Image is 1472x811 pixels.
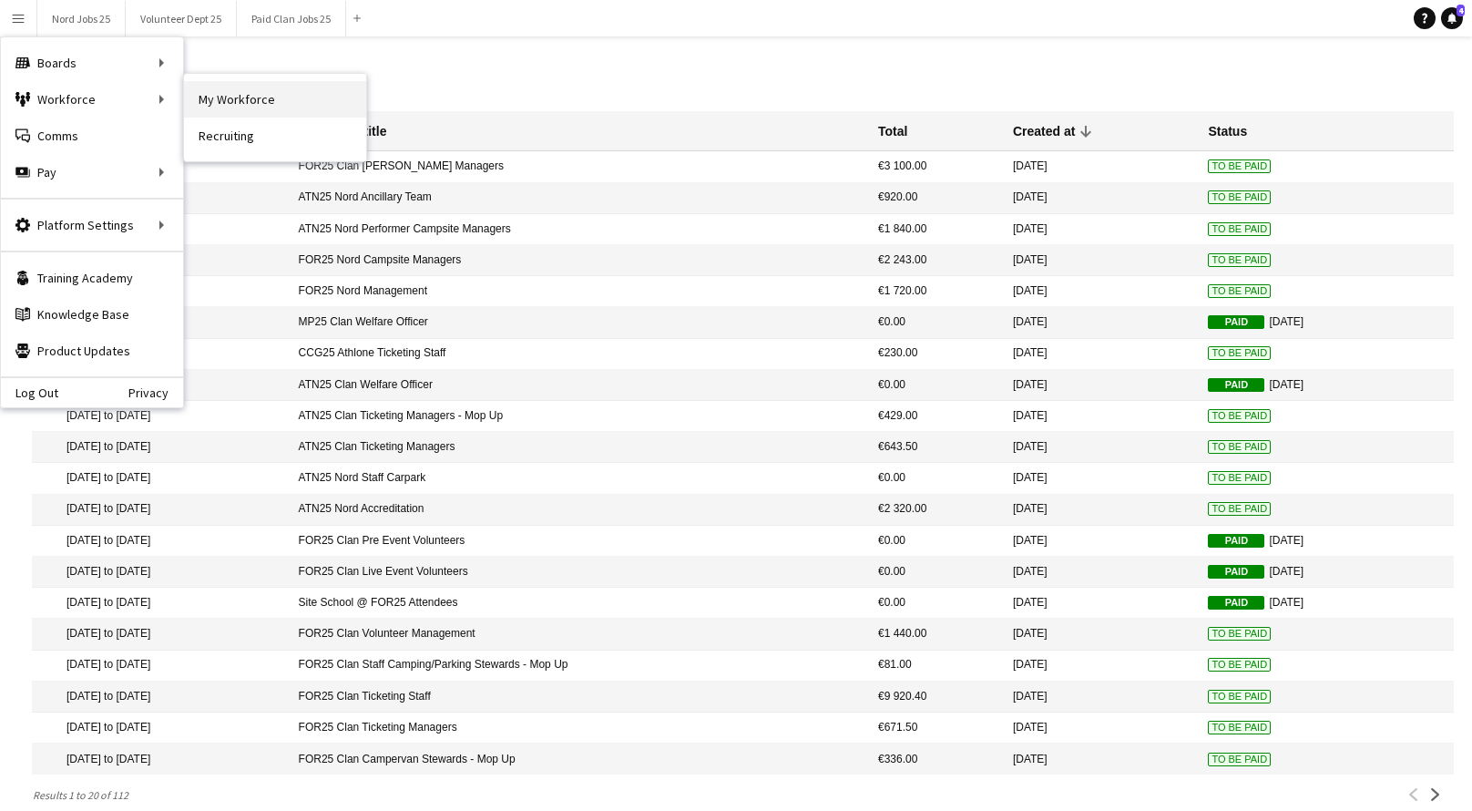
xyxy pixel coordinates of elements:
mat-cell: [DATE] to [DATE] [32,682,290,713]
mat-cell: FOR25 Clan Ticketing Staff [290,682,869,713]
mat-cell: FOR25 Clan Live Event Volunteers [290,557,869,588]
span: To Be Paid [1208,753,1271,766]
mat-cell: €2 320.00 [869,495,1004,526]
span: To Be Paid [1208,721,1271,734]
mat-cell: €1 720.00 [869,276,1004,307]
mat-cell: [DATE] to [DATE] [32,401,290,432]
mat-cell: ATN25 Nord Ancillary Team [290,183,869,214]
span: To Be Paid [1208,409,1271,423]
mat-cell: [DATE] to [DATE] [32,713,290,744]
mat-cell: FOR25 Clan Volunteer Management [290,619,869,650]
mat-cell: [DATE] [1004,682,1200,713]
mat-cell: [DATE] [1004,588,1200,619]
a: Privacy [128,385,183,400]
mat-cell: FOR25 Nord Management [290,276,869,307]
mat-cell: [DATE] [1004,370,1200,401]
mat-cell: [DATE] [1004,245,1200,276]
mat-cell: ATN25 Nord Accreditation [290,495,869,526]
a: Product Updates [1,333,183,369]
button: Nord Jobs 25 [37,1,126,36]
mat-cell: CCG25 Athlone Ticketing Staff [290,339,869,370]
mat-cell: [DATE] to [DATE] [32,619,290,650]
mat-cell: €920.00 [869,183,1004,214]
mat-cell: [DATE] [1199,557,1454,588]
mat-cell: €230.00 [869,339,1004,370]
mat-cell: €3 100.00 [869,151,1004,182]
mat-cell: €429.00 [869,401,1004,432]
span: To Be Paid [1208,690,1271,703]
div: Platform Settings [1,207,183,243]
mat-cell: [DATE] to [DATE] [32,495,290,526]
button: Volunteer Dept 25 [126,1,237,36]
mat-cell: €671.50 [869,713,1004,744]
a: Training Academy [1,260,183,296]
mat-cell: [DATE] [1004,744,1200,775]
div: Created at [1013,123,1075,139]
mat-cell: [DATE] to [DATE] [32,526,290,557]
span: Paid [1208,596,1264,610]
span: To Be Paid [1208,627,1271,641]
div: Total [878,123,907,139]
mat-cell: [DATE] [1004,463,1200,494]
mat-cell: ATN25 Nord Performer Campsite Managers [290,214,869,245]
span: Paid [1208,315,1264,329]
div: Pay [1,154,183,190]
mat-cell: FOR25 Nord Campsite Managers [290,245,869,276]
a: 4 [1441,7,1463,29]
mat-cell: [DATE] [1004,526,1200,557]
mat-cell: €0.00 [869,588,1004,619]
mat-cell: ATN25 Clan Welfare Officer [290,370,869,401]
div: Workforce [1,81,183,118]
mat-cell: [DATE] to [DATE] [32,651,290,682]
mat-cell: €336.00 [869,744,1004,775]
span: To Be Paid [1208,284,1271,298]
mat-cell: [DATE] to [DATE] [32,744,290,775]
mat-cell: €2 243.00 [869,245,1004,276]
mat-cell: [DATE] [1004,151,1200,182]
mat-cell: €1 440.00 [869,619,1004,650]
mat-cell: [DATE] [1004,713,1200,744]
mat-cell: MP25 Clan Welfare Officer [290,307,869,338]
mat-cell: [DATE] [1004,276,1200,307]
span: To Be Paid [1208,222,1271,236]
mat-cell: €0.00 [869,526,1004,557]
mat-cell: [DATE] [1004,557,1200,588]
span: To Be Paid [1208,253,1271,267]
mat-cell: [DATE] [1004,432,1200,463]
mat-cell: ATN25 Nord Staff Carpark [290,463,869,494]
mat-cell: €81.00 [869,651,1004,682]
mat-cell: [DATE] [1004,214,1200,245]
mat-cell: [DATE] [1004,307,1200,338]
div: Status [1208,123,1247,139]
mat-cell: €643.50 [869,432,1004,463]
h1: Reports [32,69,1454,97]
span: To Be Paid [1208,471,1271,485]
span: To Be Paid [1208,346,1271,360]
mat-cell: €0.00 [869,307,1004,338]
mat-cell: €0.00 [869,370,1004,401]
span: To Be Paid [1208,658,1271,672]
mat-cell: €0.00 [869,463,1004,494]
span: Paid [1208,534,1264,548]
mat-cell: €1 840.00 [869,214,1004,245]
mat-cell: Site School @ FOR25 Attendees [290,588,869,619]
a: Log Out [1,385,58,400]
a: Comms [1,118,183,154]
mat-cell: [DATE] to [DATE] [32,463,290,494]
mat-cell: [DATE] to [DATE] [32,557,290,588]
div: Boards [1,45,183,81]
mat-cell: FOR25 Clan [PERSON_NAME] Managers [290,151,869,182]
mat-cell: FOR25 Clan Pre Event Volunteers [290,526,869,557]
mat-cell: [DATE] [1004,495,1200,526]
mat-cell: [DATE] to [DATE] [32,432,290,463]
span: Paid [1208,378,1264,392]
span: To Be Paid [1208,440,1271,454]
mat-cell: ATN25 Clan Ticketing Managers - Mop Up [290,401,869,432]
a: Knowledge Base [1,296,183,333]
mat-cell: [DATE] [1199,370,1454,401]
div: Report title [320,123,404,139]
a: Recruiting [184,118,366,154]
mat-cell: [DATE] [1004,183,1200,214]
span: To Be Paid [1208,190,1271,204]
mat-cell: [DATE] [1004,651,1200,682]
